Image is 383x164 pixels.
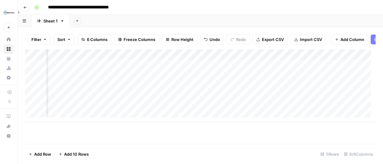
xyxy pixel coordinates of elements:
span: Row Height [171,36,194,43]
button: Workspace: FYidoctors [4,5,14,20]
a: Settings [4,73,14,83]
span: Sort [57,36,65,43]
span: Import CSV [300,36,322,43]
a: Your Data [4,54,14,64]
span: Undo [210,36,220,43]
button: Redo [226,35,250,44]
span: 6 Columns [87,36,108,43]
span: Redo [236,36,246,43]
button: Add 10 Rows [55,149,92,159]
div: 5 Rows [318,149,341,159]
button: 6 Columns [77,35,112,44]
img: FYidoctors Logo [4,7,15,18]
span: Add Column [340,36,364,43]
button: Undo [200,35,224,44]
button: Filter [27,35,51,44]
button: Sort [53,35,75,44]
button: Freeze Columns [114,35,159,44]
button: Row Height [162,35,198,44]
a: Usage [4,63,14,73]
div: What's new? [4,121,13,131]
button: What's new? [4,121,14,131]
button: Add Column [331,35,368,44]
a: Browse [4,44,14,54]
span: Add Row [34,151,51,157]
div: Sheet 1 [43,18,58,24]
a: AirOps Academy [4,111,14,121]
button: Add Row [25,149,55,159]
span: Freeze Columns [124,36,155,43]
button: Import CSV [290,35,326,44]
span: Export CSV [262,36,284,43]
a: Sheet 1 [31,15,70,27]
button: Help + Support [4,131,14,141]
div: 6/6 Columns [341,149,376,159]
span: Add 10 Rows [64,151,89,157]
a: Home [4,35,14,44]
span: Filter [31,36,41,43]
button: Export CSV [252,35,288,44]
